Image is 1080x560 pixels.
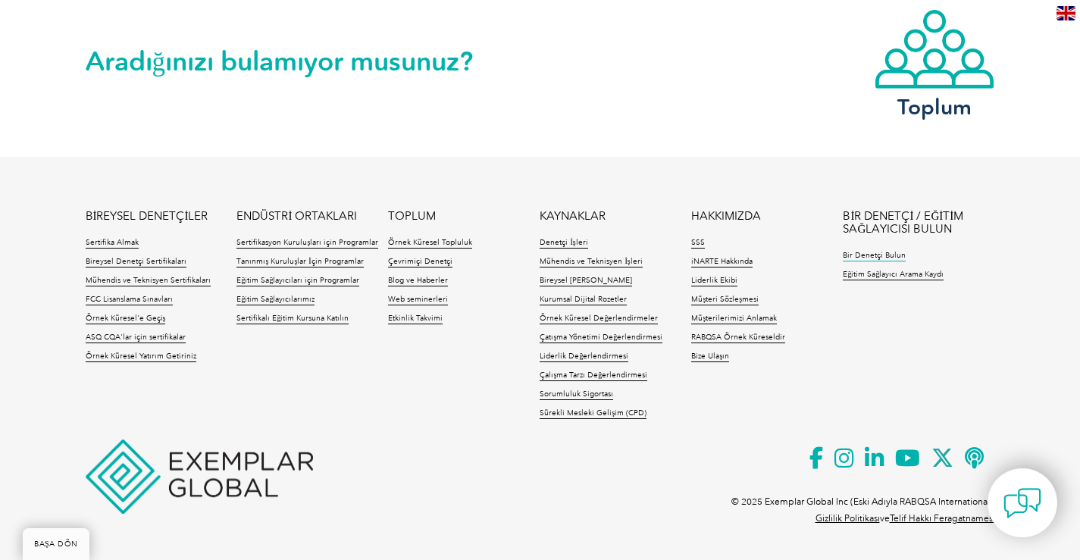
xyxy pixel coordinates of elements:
[691,314,777,324] a: Müşterilerimizi Anlamak
[540,314,658,324] a: Örnek Küresel Değerlendirmeler
[540,408,646,419] a: Sürekli Mesleki Gelişim (CPD)
[890,513,995,524] a: Telif Hakkı Feragatnamesi
[691,314,777,323] font: Müşterilerimizi Anlamak
[86,295,173,305] a: FCC Lisanslama Sınavları
[843,270,944,279] font: Eğitim Sağlayıcı Arama Kaydı
[86,333,186,343] a: ASQ CQA'lar için sertifikalar
[86,295,173,304] font: FCC Lisanslama Sınavları
[540,295,627,305] a: Kurumsal Dijital Rozetler
[236,276,359,286] a: Eğitim Sağlayıcıları için Programlar
[236,210,357,223] a: ENDÜSTRİ ORTAKLARI
[874,8,995,90] img: icon-community.webp
[691,333,785,342] font: RABQSA Örnek Küreseldir
[843,210,994,236] a: BİR DENETÇİ / EĞİTİM SAĞLAYICISI BULUN
[86,276,211,285] font: Mühendis ve Teknisyen Sertifikaları
[540,238,587,247] font: Denetçi İşleri
[540,389,613,400] a: Sorumluluk Sigortası
[691,276,737,286] a: Liderlik Ekibi
[691,352,729,362] a: Bize Ulaşın
[86,352,196,362] a: Örnek Küresel Yatırım Getiriniz
[691,209,761,223] font: HAKKIMIZDA
[540,352,628,361] font: Liderlik Değerlendirmesi
[86,257,186,267] a: Bireysel Denetçi Sertifikaları
[540,276,632,286] a: Bireysel [PERSON_NAME]
[388,295,448,304] font: Web seminerleri
[843,209,963,236] font: BİR DENETÇİ / EĞİTİM SAĞLAYICISI BULUN
[236,257,363,266] font: Tanınmış Kuruluşlar İçin Programlar
[540,314,658,323] font: Örnek Küresel Değerlendirmeler
[540,238,587,249] a: Denetçi İşleri
[540,333,662,343] a: Çatışma Yönetimi Değerlendirmesi
[236,209,357,223] font: ENDÜSTRİ ORTAKLARI
[691,276,737,285] font: Liderlik Ekibi
[388,314,443,324] a: Etkinlik Takvimi
[236,314,349,323] font: Sertifikalı Eğitim Kursuna Katılın
[731,496,995,507] font: © 2025 Exemplar Global Inc (Eski Adıyla RABQSA International).
[388,314,443,323] font: Etkinlik Takvimi
[691,352,729,361] font: Bize Ulaşın
[691,238,705,247] font: SSS
[86,45,474,77] font: Aradığınızı bulamıyor musunuz?
[540,257,642,266] font: Mühendis ve Teknisyen İşleri
[388,257,452,266] font: Çevrimiçi Denetçi
[34,540,78,549] font: BAŞA DÖN
[388,238,472,247] font: Örnek Küresel Topluluk
[691,333,785,343] a: RABQSA Örnek Küreseldir
[691,238,705,249] a: SSS
[236,257,363,267] a: Tanınmış Kuruluşlar İçin Programlar
[843,251,906,260] font: Bir Denetçi Bulun
[388,257,452,267] a: Çevrimiçi Denetçi
[86,238,139,247] font: Sertifika Almak
[86,440,313,514] img: Örnek Küresel
[540,333,662,342] font: Çatışma Yönetimi Değerlendirmesi
[880,513,890,524] font: ve
[540,352,628,362] a: Liderlik Değerlendirmesi
[236,276,359,285] font: Eğitim Sağlayıcıları için Programlar
[388,209,436,223] font: TOPLUM
[86,352,196,361] font: Örnek Küresel Yatırım Getiriniz
[815,513,880,524] a: Gizlilik Politikası
[388,210,436,223] a: TOPLUM
[86,238,139,249] a: Sertifika Almak
[86,209,208,223] font: BİREYSEL DENETÇİLER
[86,314,166,324] a: Örnek Küresel'e Geçiş
[843,270,944,280] a: Eğitim Sağlayıcı Arama Kaydı
[540,210,606,223] a: KAYNAKLAR
[236,295,315,304] font: Eğitim Sağlayıcılarımız
[86,257,186,266] font: Bireysel Denetçi Sertifikaları
[540,257,642,267] a: Mühendis ve Teknisyen İşleri
[691,257,753,266] font: iNARTE Hakkında
[691,295,759,305] a: Müşteri Sözleşmesi
[388,295,448,305] a: Web seminerleri
[23,528,89,560] a: BAŞA DÖN
[236,295,315,305] a: Eğitim Sağlayıcılarımız
[691,210,761,223] a: HAKKIMIZDA
[86,276,211,286] a: Mühendis ve Teknisyen Sertifikaları
[540,408,646,418] font: Sürekli Mesleki Gelişim (CPD)
[540,276,632,285] font: Bireysel [PERSON_NAME]
[540,371,647,380] font: Çalışma Tarzı Değerlendirmesi
[388,276,448,285] font: Blog ve Haberler
[843,251,906,261] a: Bir Denetçi Bulun
[691,257,753,267] a: iNARTE Hakkında
[540,209,606,223] font: KAYNAKLAR
[236,238,378,249] a: Sertifikasyon Kuruluşları için Programlar
[540,371,647,381] a: Çalışma Tarzı Değerlendirmesi
[540,389,613,399] font: Sorumluluk Sigortası
[1057,6,1075,20] img: en
[86,210,208,223] a: BİREYSEL DENETÇİLER
[691,295,759,304] font: Müşteri Sözleşmesi
[897,94,972,120] font: Toplum
[236,314,349,324] a: Sertifikalı Eğitim Kursuna Katılın
[540,295,627,304] font: Kurumsal Dijital Rozetler
[388,276,448,286] a: Blog ve Haberler
[86,333,186,342] font: ASQ CQA'lar için sertifikalar
[388,238,472,249] a: Örnek Küresel Topluluk
[1003,484,1041,522] img: contact-chat.png
[236,238,378,247] font: Sertifikasyon Kuruluşları için Programlar
[86,314,166,323] font: Örnek Küresel'e Geçiş
[874,8,995,117] a: Toplum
